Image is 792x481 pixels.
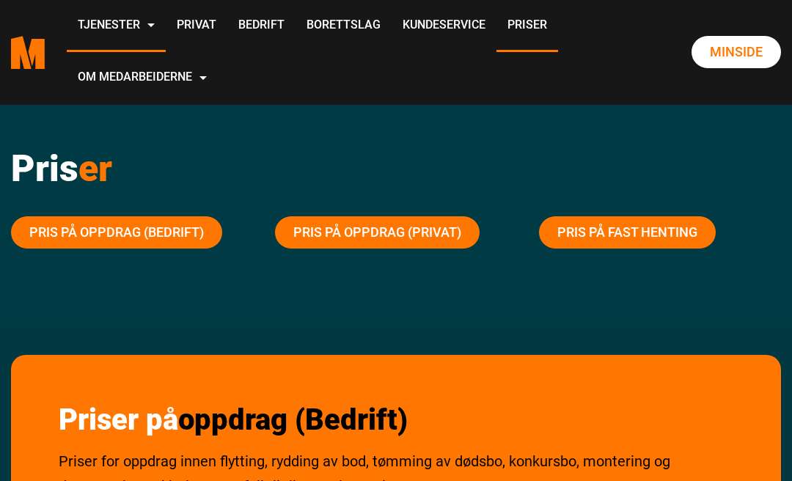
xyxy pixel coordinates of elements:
[78,147,112,190] span: er
[11,25,45,80] a: Medarbeiderne start page
[692,36,781,68] a: Minside
[178,403,408,437] span: oppdrag (Bedrift)
[11,147,781,191] h1: Pris
[275,216,480,249] a: Pris på oppdrag (Privat)
[67,52,218,104] a: Om Medarbeiderne
[539,216,716,249] a: Pris på fast henting
[59,403,733,438] h2: Priser på
[11,216,222,249] a: Pris på oppdrag (Bedrift)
